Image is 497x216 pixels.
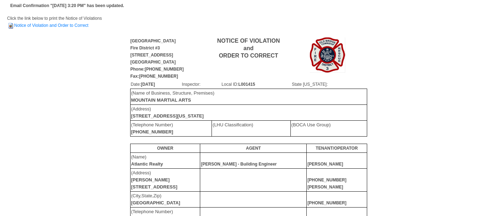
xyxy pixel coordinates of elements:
img: HTML Document [7,22,14,29]
img: Image [310,37,345,73]
b: [PHONE_NUMBER] [131,129,173,134]
td: State [US_STATE]: [291,80,367,88]
b: [PERSON_NAME] [307,162,343,167]
td: Date: [131,80,182,88]
b: [GEOGRAPHIC_DATA] [131,200,180,205]
b: TENANT/OPERATOR [316,146,358,151]
b: [PHONE_NUMBER] [PERSON_NAME] [307,178,346,190]
b: L001415 [238,82,255,87]
font: (Name of Business, Structure, Premises) [131,90,215,103]
b: MOUNTAIN MARTIAL ARTS [131,97,191,103]
font: (BOCA Use Group) [291,122,331,127]
a: Notice of Violation and Order to Correct [7,23,88,28]
b: [STREET_ADDRESS][US_STATE] [131,113,204,119]
b: [PHONE_NUMBER] [307,200,346,205]
b: [DATE] [141,82,155,87]
font: (Telephone Number) [131,122,173,134]
b: NOTICE OF VIOLATION and ORDER TO CORRECT [217,38,280,59]
td: Local ID: [221,80,291,88]
b: [PERSON_NAME] - Building Engineer [201,162,277,167]
span: Click the link below to print the Notice of Violations [7,16,102,28]
td: Inspector: [181,80,221,88]
b: [PERSON_NAME] [STREET_ADDRESS] [131,177,178,190]
td: Email Confirmation "[DATE] 3:20 PM" has been updated. [9,1,125,10]
b: AGENT [246,146,261,151]
b: OWNER [157,146,173,151]
b: Atlantic Realty [131,161,163,167]
font: (Address) [131,106,204,119]
font: (Name) [131,154,163,167]
font: (Address) [131,170,178,190]
b: [GEOGRAPHIC_DATA] Fire District #3 [STREET_ADDRESS] [GEOGRAPHIC_DATA] Phone:[PHONE_NUMBER] Fax:[P... [131,38,184,79]
font: (LHU Classification) [213,122,253,127]
font: (City,State,Zip) [131,193,180,205]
